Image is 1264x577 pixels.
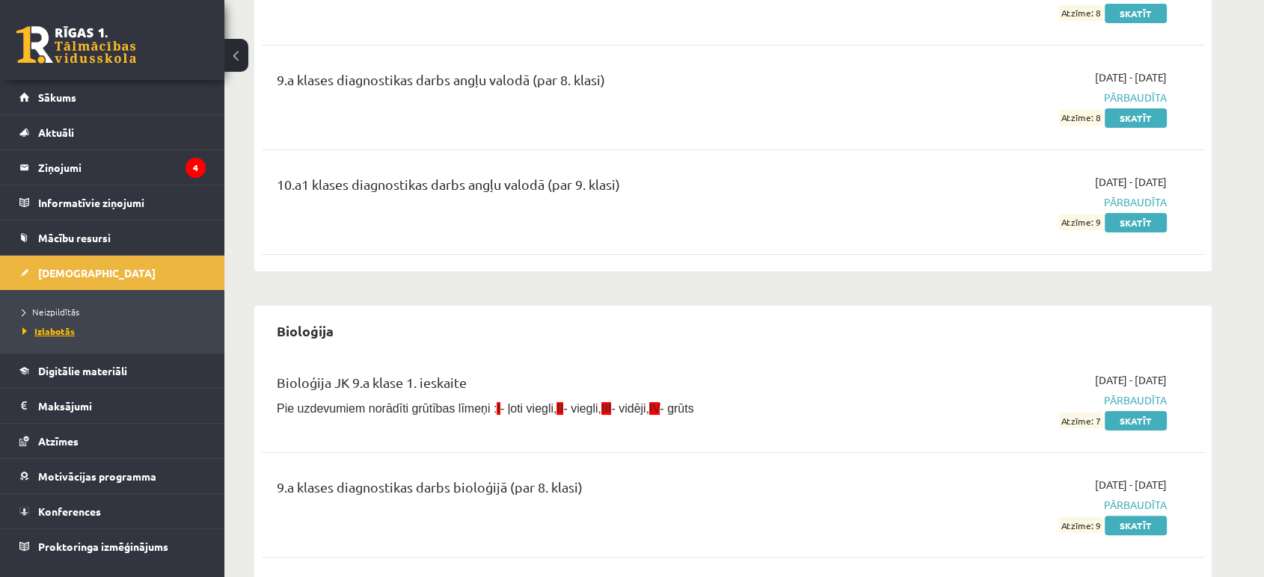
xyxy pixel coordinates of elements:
span: Konferences [38,505,101,518]
span: IV [649,402,660,415]
span: Mācību resursi [38,231,111,244]
span: Atzīme: 7 [1059,413,1102,428]
span: [DATE] - [DATE] [1095,477,1167,493]
span: I [497,402,500,415]
span: Pārbaudīta [885,90,1167,105]
a: Skatīt [1105,516,1167,535]
span: Pie uzdevumiem norādīti grūtības līmeņi : - ļoti viegli, - viegli, - vidēji, - grūts [277,402,694,415]
a: Aktuāli [19,115,206,149]
div: 10.a1 klases diagnostikas darbs angļu valodā (par 9. klasi) [277,174,862,202]
span: Atzīme: 9 [1059,215,1102,230]
a: Informatīvie ziņojumi [19,185,206,220]
span: Neizpildītās [22,306,79,318]
a: [DEMOGRAPHIC_DATA] [19,256,206,290]
i: 4 [185,158,206,178]
a: Digitālie materiāli [19,354,206,388]
span: Pārbaudīta [885,194,1167,210]
a: Skatīt [1105,108,1167,128]
div: 9.a klases diagnostikas darbs angļu valodā (par 8. klasi) [277,70,862,97]
span: Atzīmes [38,434,79,448]
span: Aktuāli [38,126,74,139]
span: [DATE] - [DATE] [1095,70,1167,85]
a: Skatīt [1105,213,1167,232]
span: Proktoringa izmēģinājums [38,540,168,553]
a: Mācību resursi [19,220,206,255]
span: Atzīme: 8 [1059,110,1102,126]
a: Rīgas 1. Tālmācības vidusskola [16,26,136,64]
span: Sākums [38,90,76,104]
h2: Bioloģija [262,313,349,348]
a: Neizpildītās [22,305,209,318]
span: Pārbaudīta [885,392,1167,408]
div: 9.a klases diagnostikas darbs bioloģijā (par 8. klasi) [277,477,862,505]
span: Digitālie materiāli [38,364,127,377]
a: Motivācijas programma [19,459,206,493]
span: Izlabotās [22,325,75,337]
a: Konferences [19,494,206,528]
span: Pārbaudīta [885,497,1167,513]
span: [DATE] - [DATE] [1095,372,1167,388]
span: Atzīme: 9 [1059,517,1102,533]
a: Skatīt [1105,4,1167,23]
span: II [556,402,563,415]
div: Bioloģija JK 9.a klase 1. ieskaite [277,372,862,400]
a: Proktoringa izmēģinājums [19,529,206,564]
a: Sākums [19,80,206,114]
a: Skatīt [1105,411,1167,431]
legend: Ziņojumi [38,150,206,185]
legend: Maksājumi [38,389,206,423]
a: Ziņojumi4 [19,150,206,185]
a: Izlabotās [22,324,209,338]
a: Atzīmes [19,424,206,458]
span: Atzīme: 8 [1059,5,1102,21]
span: [DEMOGRAPHIC_DATA] [38,266,156,280]
a: Maksājumi [19,389,206,423]
legend: Informatīvie ziņojumi [38,185,206,220]
span: III [601,402,611,415]
span: Motivācijas programma [38,469,156,483]
span: [DATE] - [DATE] [1095,174,1167,190]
